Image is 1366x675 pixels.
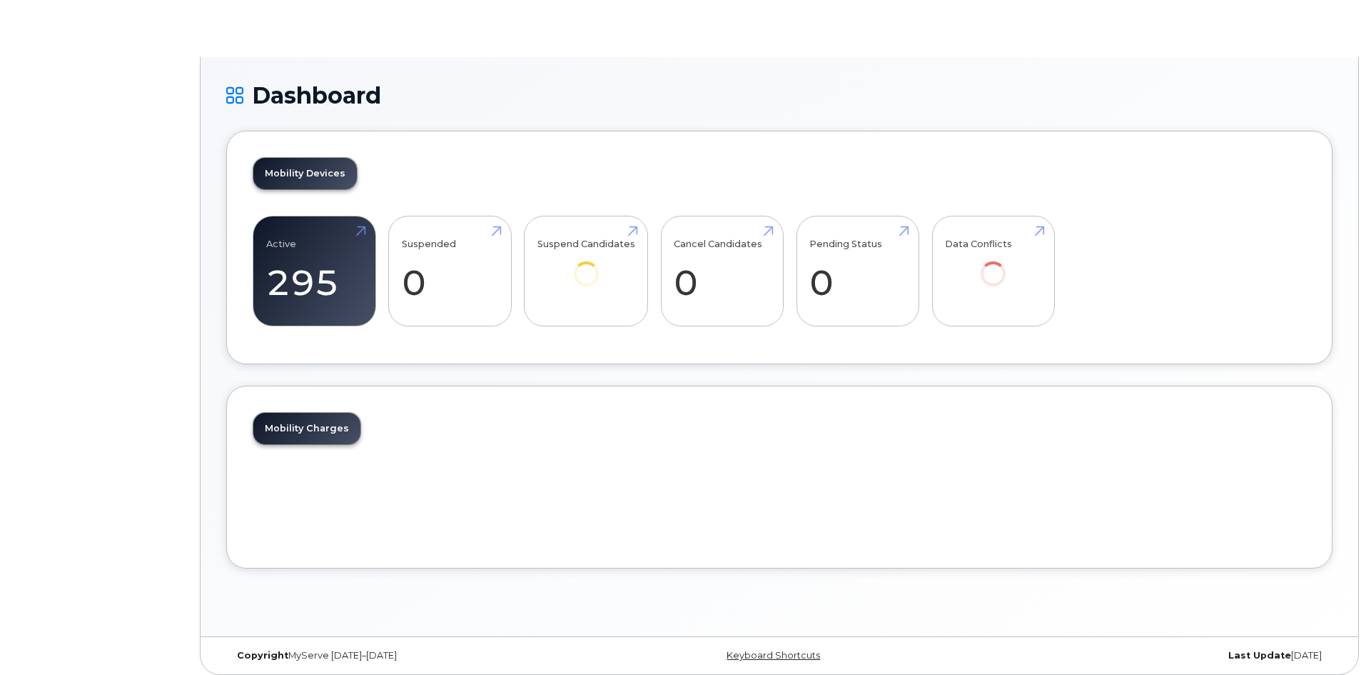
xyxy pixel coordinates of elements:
a: Mobility Charges [253,413,360,444]
a: Data Conflicts [945,224,1041,306]
div: [DATE] [963,650,1332,661]
a: Active 295 [266,224,363,319]
strong: Copyright [237,650,288,661]
a: Pending Status 0 [809,224,906,319]
div: MyServe [DATE]–[DATE] [226,650,595,661]
strong: Last Update [1228,650,1291,661]
a: Mobility Devices [253,158,357,189]
a: Keyboard Shortcuts [727,650,820,661]
a: Suspend Candidates [537,224,635,306]
a: Suspended 0 [402,224,498,319]
h1: Dashboard [226,83,1332,108]
a: Cancel Candidates 0 [674,224,770,319]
